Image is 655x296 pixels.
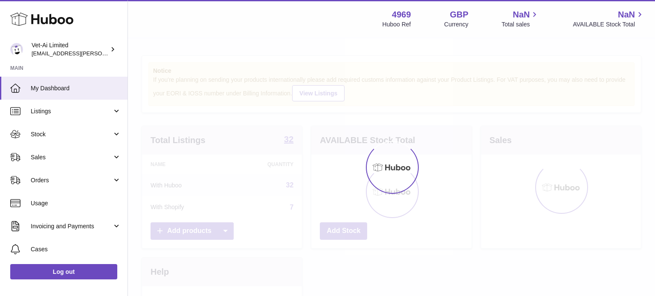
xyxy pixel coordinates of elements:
div: Currency [444,20,469,29]
span: Orders [31,176,112,184]
a: Log out [10,264,117,279]
div: Vet-Ai Limited [32,41,108,57]
span: Stock [31,130,112,138]
span: Invoicing and Payments [31,222,112,230]
span: My Dashboard [31,84,121,92]
span: Total sales [501,20,539,29]
span: NaN [513,9,530,20]
div: Huboo Ref [383,20,411,29]
strong: GBP [450,9,468,20]
span: Sales [31,153,112,161]
a: NaN AVAILABLE Stock Total [573,9,645,29]
span: Usage [31,199,121,207]
span: [EMAIL_ADDRESS][PERSON_NAME][DOMAIN_NAME] [32,50,171,57]
strong: 4969 [392,9,411,20]
a: NaN Total sales [501,9,539,29]
span: NaN [618,9,635,20]
span: Cases [31,245,121,253]
span: AVAILABLE Stock Total [573,20,645,29]
img: abbey.fraser-roe@vet-ai.com [10,43,23,56]
span: Listings [31,107,112,115]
